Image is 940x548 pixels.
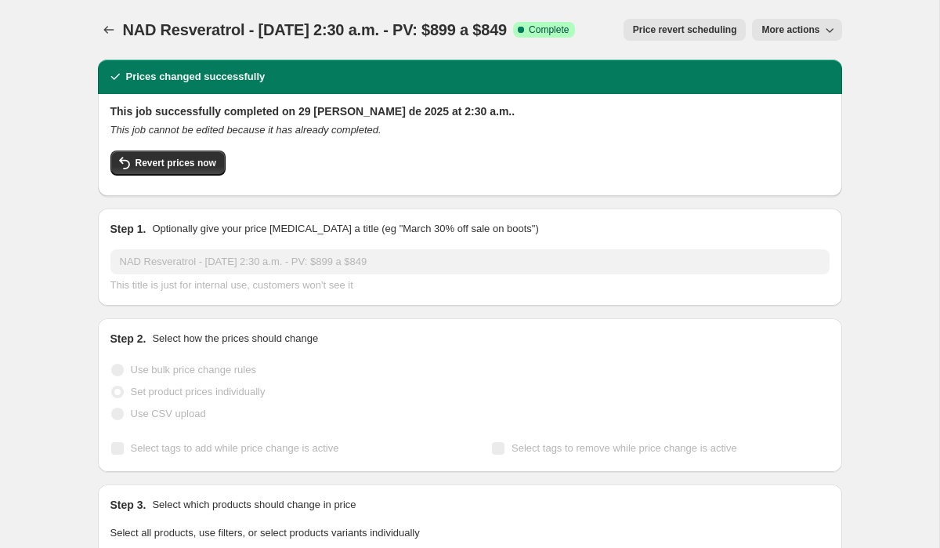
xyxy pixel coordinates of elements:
[123,21,508,38] span: NAD Resveratrol - [DATE] 2:30 a.m. - PV: $899 a $849
[110,279,353,291] span: This title is just for internal use, customers won't see it
[110,497,146,513] h2: Step 3.
[110,331,146,347] h2: Step 2.
[761,24,819,36] span: More actions
[110,124,381,136] i: This job cannot be edited because it has already completed.
[152,221,538,237] p: Optionally give your price [MEDICAL_DATA] a title (eg "March 30% off sale on boots")
[131,442,339,454] span: Select tags to add while price change is active
[98,19,120,41] button: Price change jobs
[131,408,206,419] span: Use CSV upload
[529,24,569,36] span: Complete
[512,442,737,454] span: Select tags to remove while price change is active
[110,151,226,176] button: Revert prices now
[110,103,830,119] h2: This job successfully completed on 29 [PERSON_NAME] de 2025 at 2:30 a.m..
[152,331,318,347] p: Select how the prices should change
[752,19,841,41] button: More actions
[110,221,146,237] h2: Step 1.
[131,386,266,397] span: Set product prices individually
[633,24,737,36] span: Price revert scheduling
[131,364,256,376] span: Use bulk price change rules
[110,249,830,274] input: 30% off holiday sale
[110,527,420,539] span: Select all products, use filters, or select products variants individually
[136,157,216,169] span: Revert prices now
[624,19,747,41] button: Price revert scheduling
[126,69,266,85] h2: Prices changed successfully
[152,497,356,513] p: Select which products should change in price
